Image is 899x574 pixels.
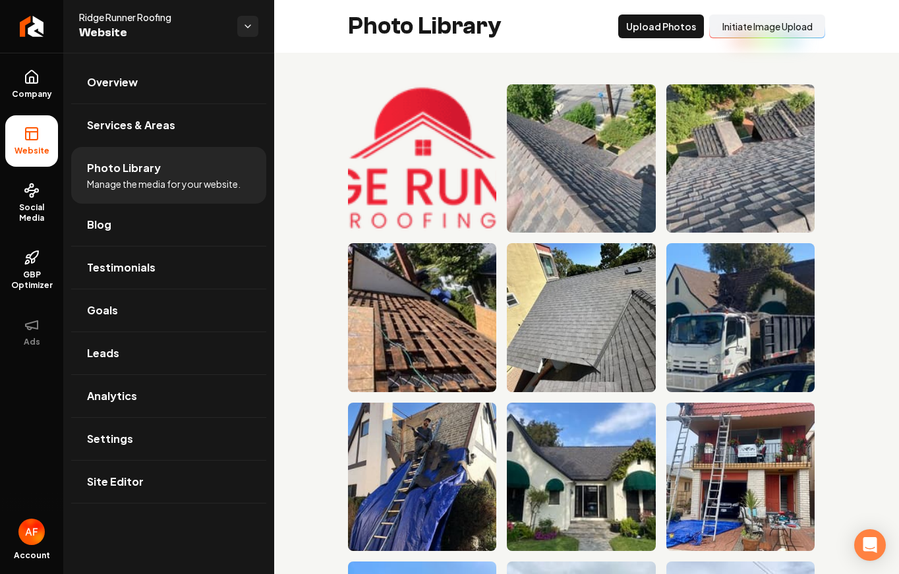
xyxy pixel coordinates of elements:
a: Social Media [5,172,58,234]
span: Goals [87,302,118,318]
a: Settings [71,418,266,460]
span: GBP Optimizer [5,270,58,291]
span: Services & Areas [87,117,175,133]
a: GBP Optimizer [5,239,58,301]
span: Manage the media for your website. [87,177,241,190]
img: Roof construction with wooden planks, workers on site, and building materials visible. [348,243,496,391]
img: Man on a ladder roofing a house with a dog in the foreground and tools nearby. [666,403,815,551]
a: Site Editor [71,461,266,503]
span: Social Media [5,202,58,223]
a: Goals [71,289,266,331]
span: Site Editor [87,474,144,490]
span: Website [79,24,227,42]
button: Upload Photos [618,14,704,38]
img: Aerial view of a gray shingle roof with clear blue sky and trees in the background. [507,243,655,391]
span: Testimonials [87,260,156,275]
a: Leads [71,332,266,374]
a: Testimonials [71,246,266,289]
h2: Photo Library [348,13,502,40]
span: Blog [87,217,111,233]
img: Rebolt Logo [20,16,44,37]
span: Photo Library [87,160,161,176]
a: Services & Areas [71,104,266,146]
span: Website [9,146,55,156]
span: Account [14,550,50,561]
a: Overview [71,61,266,103]
a: Analytics [71,375,266,417]
span: Overview [87,74,138,90]
button: Ads [5,306,58,358]
span: Company [7,89,57,100]
a: Blog [71,204,266,246]
img: Charming white house with green awnings, stone pathway, and lush garden. [507,403,655,551]
button: Open user button [18,519,45,545]
span: Settings [87,431,133,447]
span: Analytics [87,388,137,404]
img: Ridge Runner Roofing logo featuring a house silhouette and a red sun graphic. [348,84,496,233]
img: Aerial view of a sloped roof with asphalt shingles and dormer windows surrounded by greenery. [666,84,815,233]
div: Open Intercom Messenger [854,529,886,561]
img: Avan Fahimi [18,519,45,545]
span: Ads [18,337,45,347]
a: Company [5,59,58,110]
span: Leads [87,345,119,361]
img: Dump truck parked in front of damaged house with a collapsing roof and overgrown vines. [666,243,815,391]
span: Ridge Runner Roofing [79,11,227,24]
img: Aerial view of a residential roof with shingles and a shadow in the foreground. [507,84,655,233]
button: Initiate Image Upload [709,14,825,38]
img: Roofer working on a house, standing on a ladder with blue tarpaulin below him. [348,403,496,551]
